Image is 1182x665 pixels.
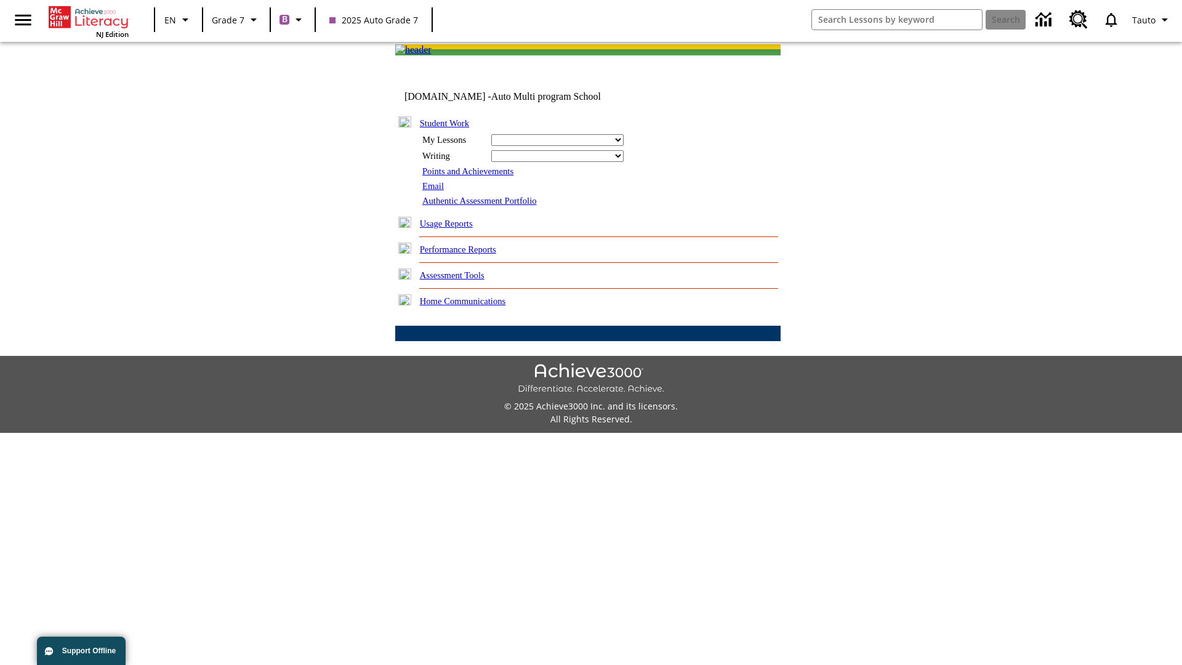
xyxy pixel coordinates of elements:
[422,181,444,191] a: Email
[207,9,266,31] button: Grade: Grade 7, Select a grade
[282,12,287,27] span: B
[398,268,411,280] img: plus.gif
[398,243,411,254] img: plus.gif
[1132,14,1156,26] span: Tauto
[491,91,601,102] nobr: Auto Multi program School
[398,294,411,305] img: plus.gif
[812,10,982,30] input: search field
[1095,4,1127,36] a: Notifications
[1028,3,1062,37] a: Data Center
[62,647,116,655] span: Support Offline
[420,270,484,280] a: Assessment Tools
[404,91,631,102] td: [DOMAIN_NAME] -
[420,244,496,254] a: Performance Reports
[420,296,506,306] a: Home Communications
[1062,3,1095,36] a: Resource Center, Will open in new tab
[49,4,129,39] div: Home
[398,217,411,228] img: plus.gif
[398,116,411,127] img: minus.gif
[422,135,484,145] div: My Lessons
[420,219,473,228] a: Usage Reports
[1127,9,1177,31] button: Profile/Settings
[164,14,176,26] span: EN
[422,166,513,176] a: Points and Achievements
[159,9,198,31] button: Language: EN, Select a language
[96,30,129,39] span: NJ Edition
[37,637,126,665] button: Support Offline
[518,363,664,395] img: Achieve3000 Differentiate Accelerate Achieve
[5,2,41,38] button: Open side menu
[212,14,244,26] span: Grade 7
[275,9,311,31] button: Boost Class color is purple. Change class color
[422,196,537,206] a: Authentic Assessment Portfolio
[420,118,469,128] a: Student Work
[422,151,484,161] div: Writing
[329,14,418,26] span: 2025 Auto Grade 7
[395,44,432,55] img: header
